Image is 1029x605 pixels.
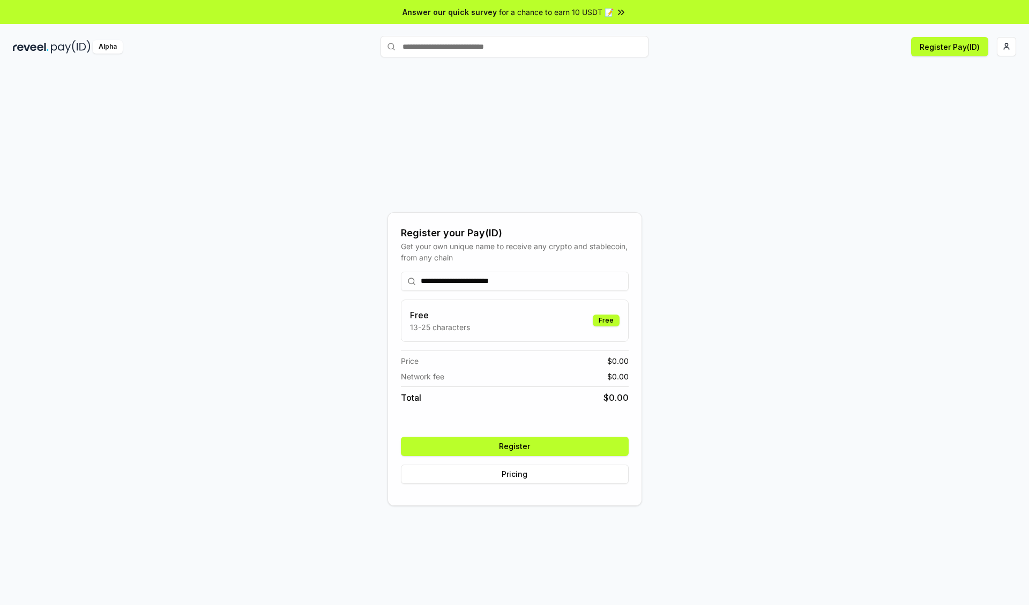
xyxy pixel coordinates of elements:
[401,226,629,241] div: Register your Pay(ID)
[593,315,620,326] div: Free
[93,40,123,54] div: Alpha
[13,40,49,54] img: reveel_dark
[401,355,419,367] span: Price
[401,371,444,382] span: Network fee
[401,391,421,404] span: Total
[499,6,614,18] span: for a chance to earn 10 USDT 📝
[401,465,629,484] button: Pricing
[401,437,629,456] button: Register
[401,241,629,263] div: Get your own unique name to receive any crypto and stablecoin, from any chain
[603,391,629,404] span: $ 0.00
[410,309,470,322] h3: Free
[911,37,988,56] button: Register Pay(ID)
[402,6,497,18] span: Answer our quick survey
[607,371,629,382] span: $ 0.00
[607,355,629,367] span: $ 0.00
[410,322,470,333] p: 13-25 characters
[51,40,91,54] img: pay_id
